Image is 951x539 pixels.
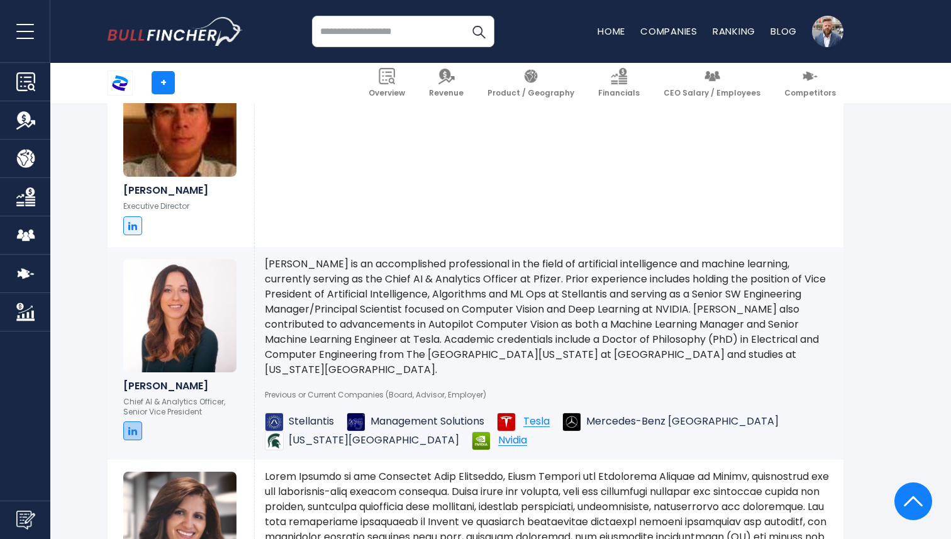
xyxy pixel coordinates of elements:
a: Home [598,25,625,38]
p: Chief AI & Analytics Officer, Senior Vice President [123,397,238,416]
span: Product / Geography [487,88,574,98]
span: Tesla [523,416,550,427]
a: CEO Salary / Employees [656,63,768,103]
h6: [PERSON_NAME] [123,380,238,392]
span: Financials [598,88,640,98]
p: [PERSON_NAME] is an accomplished professional in the field of artificial intelligence and machine... [265,257,833,377]
a: Nvidia [472,431,527,450]
span: CEO Salary / Employees [664,88,760,98]
img: Mercedes-Benz USA [562,413,581,431]
a: Competitors [777,63,843,103]
a: Overview [361,63,413,103]
span: Nvidia [498,435,527,446]
a: Go to homepage [108,17,243,46]
span: Competitors [784,88,836,98]
a: Product / Geography [480,63,582,103]
img: Wenjin Wang [123,64,236,177]
button: Search [463,16,494,47]
img: bullfincher logo [108,17,243,46]
p: Previous or Current Companies (Board, Advisor, Employer) [265,390,833,400]
img: Management Solutions [347,413,365,431]
img: Stellantis [265,413,284,431]
span: [US_STATE][GEOGRAPHIC_DATA] [289,434,459,447]
span: Mercedes-Benz [GEOGRAPHIC_DATA] [586,415,779,428]
p: Executive Director [123,201,238,211]
img: Berta Rodriguez-Hervas [123,259,236,372]
img: Michigan State University [265,431,284,450]
a: Companies [640,25,698,38]
img: Tesla [497,413,516,431]
a: + [152,71,175,94]
a: Tesla [497,413,550,431]
span: Overview [369,88,405,98]
span: Revenue [429,88,464,98]
img: Nvidia [472,431,491,450]
span: Stellantis [289,415,334,428]
img: PFE logo [108,71,132,95]
span: Management Solutions [370,415,484,428]
a: Blog [770,25,797,38]
h6: [PERSON_NAME] [123,184,238,196]
a: Revenue [421,63,471,103]
a: Ranking [713,25,755,38]
a: Financials [591,63,647,103]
